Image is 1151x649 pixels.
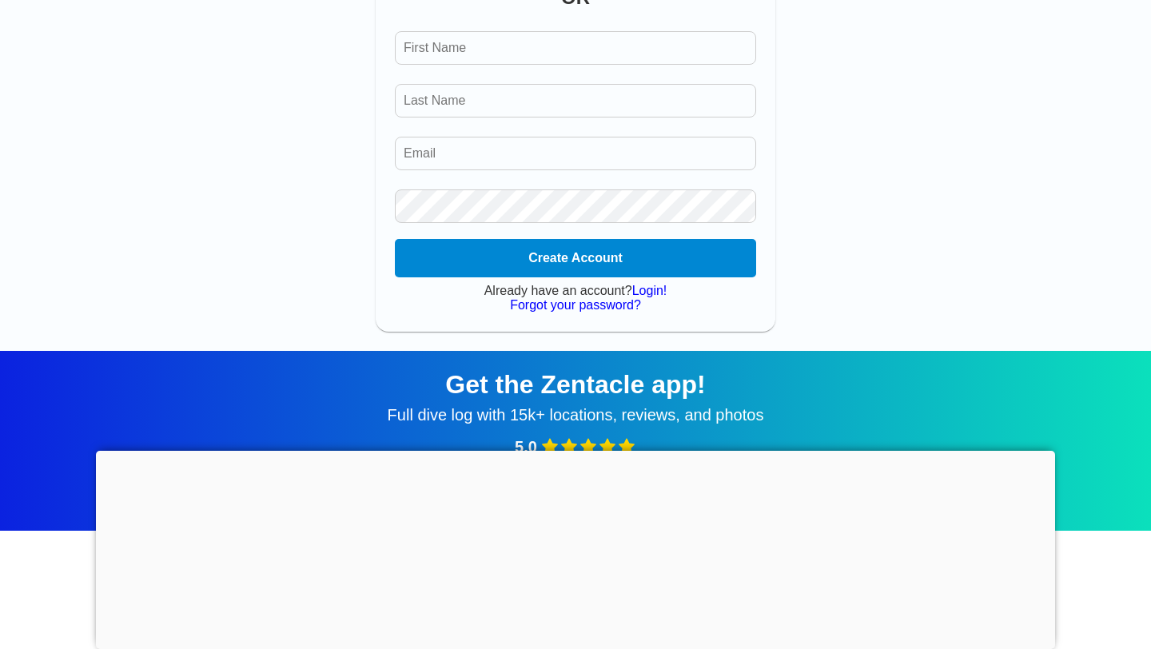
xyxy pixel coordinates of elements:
[96,451,1055,645] iframe: Advertisement
[395,137,756,170] input: Email
[19,370,1132,400] div: Get the Zentacle app!
[632,284,667,297] a: Login!
[395,31,756,65] input: First Name
[19,406,1132,424] div: Full dive log with 15k+ locations, reviews, and photos
[395,284,756,298] div: Already have an account?
[395,239,756,277] button: Create Account
[515,438,537,456] span: 5.0
[395,84,756,117] input: Last Name
[510,298,641,312] a: Forgot your password?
